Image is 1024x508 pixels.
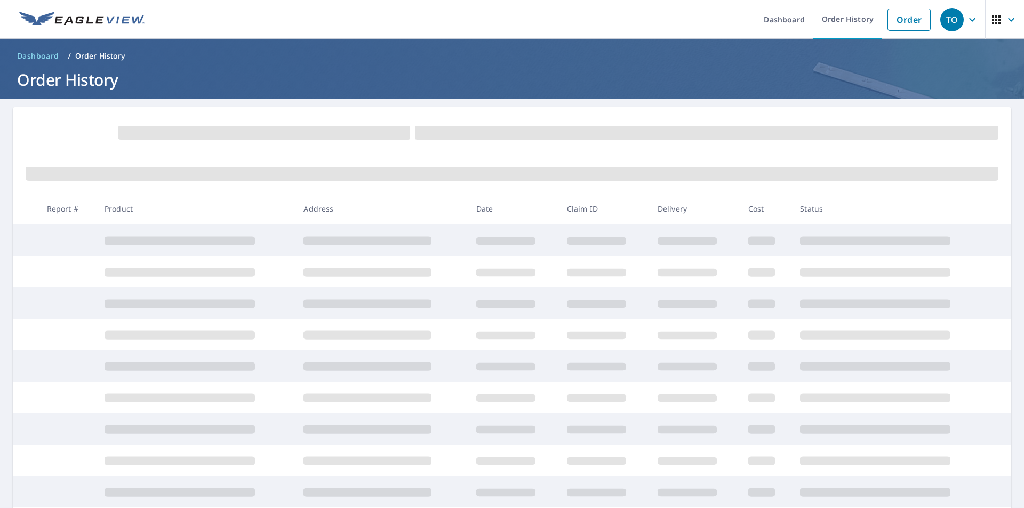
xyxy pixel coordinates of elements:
[940,8,964,31] div: TO
[558,193,649,224] th: Claim ID
[17,51,59,61] span: Dashboard
[68,50,71,62] li: /
[649,193,740,224] th: Delivery
[75,51,125,61] p: Order History
[19,12,145,28] img: EV Logo
[13,47,63,64] a: Dashboard
[740,193,792,224] th: Cost
[38,193,96,224] th: Report #
[295,193,467,224] th: Address
[13,69,1011,91] h1: Order History
[887,9,931,31] a: Order
[791,193,991,224] th: Status
[13,47,1011,64] nav: breadcrumb
[468,193,558,224] th: Date
[96,193,295,224] th: Product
